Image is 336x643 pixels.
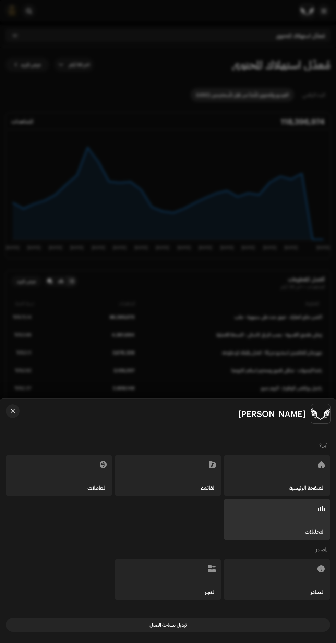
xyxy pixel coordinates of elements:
[289,485,325,491] h5: الصفحة الرئيسية
[6,437,330,454] re-a-nav-header: أين؟
[238,410,305,418] span: [PERSON_NAME]
[149,618,187,632] span: تبديل مساحة العمل
[205,589,216,595] h5: المتجر
[87,485,107,491] h5: المعاملات
[6,541,330,558] re-a-nav-header: المصادر
[311,404,330,423] img: 33004b37-325d-4a8b-b51f-c12e9b964943
[201,485,216,491] h5: القائمة
[310,589,325,595] h5: المصادر
[6,618,330,632] button: تبديل مساحة العمل
[305,529,325,534] h5: التحليلات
